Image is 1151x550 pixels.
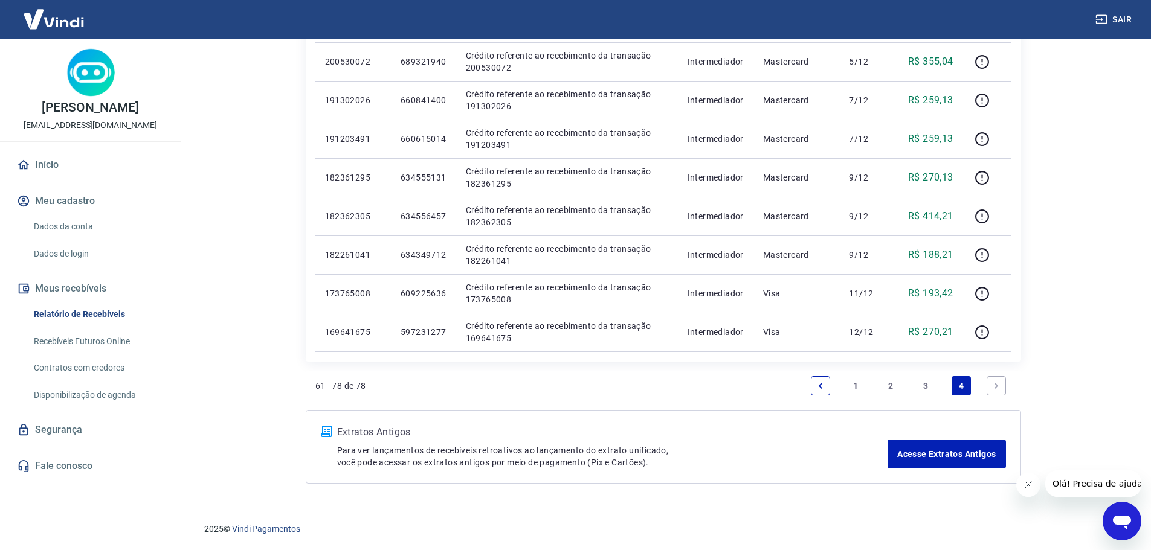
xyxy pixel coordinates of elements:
p: 634555131 [401,171,447,184]
ul: Pagination [806,371,1011,400]
p: 191302026 [325,94,381,106]
span: Olá! Precisa de ajuda? [7,8,102,18]
p: 191203491 [325,133,381,145]
a: Next page [987,376,1006,395]
a: Recebíveis Futuros Online [29,329,166,354]
p: Crédito referente ao recebimento da transação 200530072 [466,50,668,74]
p: Crédito referente ao recebimento da transação 182361295 [466,165,668,190]
p: R$ 259,13 [908,93,953,107]
p: Intermediador [688,94,744,106]
img: 513d0272-ef86-4439-97b0-e01385edb4e0.jpeg [66,48,115,97]
p: Intermediador [688,56,744,68]
p: 9/12 [849,210,885,222]
p: Crédito referente ao recebimento da transação 169641675 [466,320,668,344]
p: 182261041 [325,249,381,261]
a: Page 4 is your current page [952,376,971,395]
p: 609225636 [401,287,447,299]
a: Relatório de Recebíveis [29,302,166,327]
p: 61 - 78 de 78 [315,380,366,392]
a: Fale conosco [15,453,166,479]
p: Crédito referente ao recebimento da transação 191203491 [466,127,668,151]
a: Vindi Pagamentos [232,524,300,534]
p: Intermediador [688,326,744,338]
p: Crédito referente ao recebimento da transação 182362305 [466,204,668,228]
p: Visa [763,326,830,338]
a: Page 2 [881,376,900,395]
p: Mastercard [763,210,830,222]
p: R$ 270,21 [908,325,953,339]
p: Mastercard [763,133,830,145]
p: Mastercard [763,171,830,184]
p: Crédito referente ao recebimento da transação 173765008 [466,281,668,305]
p: 5/12 [849,56,885,68]
p: 660841400 [401,94,447,106]
a: Acesse Extratos Antigos [888,440,1005,468]
p: R$ 414,21 [908,209,953,223]
p: 200530072 [325,56,381,68]
p: Intermediador [688,210,744,222]
p: 182362305 [325,210,381,222]
p: 7/12 [849,133,885,145]
img: Vindi [15,1,93,37]
p: [EMAIL_ADDRESS][DOMAIN_NAME] [24,119,157,132]
p: 182361295 [325,171,381,184]
p: 7/12 [849,94,885,106]
p: Mastercard [763,249,830,261]
p: 634349712 [401,249,447,261]
p: R$ 270,13 [908,170,953,185]
p: Mastercard [763,94,830,106]
button: Meu cadastro [15,188,166,214]
a: Page 1 [846,376,865,395]
p: 689321940 [401,56,447,68]
p: Intermediador [688,287,744,299]
img: ícone [321,426,332,437]
p: R$ 193,42 [908,286,953,301]
a: Page 3 [917,376,936,395]
p: 173765008 [325,287,381,299]
iframe: Fechar mensagem [1016,473,1040,497]
a: Início [15,152,166,178]
p: Intermediador [688,133,744,145]
p: 660615014 [401,133,447,145]
a: Dados da conta [29,214,166,239]
p: Intermediador [688,171,744,184]
p: R$ 259,13 [908,132,953,146]
p: 597231277 [401,326,447,338]
p: Para ver lançamentos de recebíveis retroativos ao lançamento do extrato unificado, você pode aces... [337,444,888,468]
p: 169641675 [325,326,381,338]
p: 634556457 [401,210,447,222]
p: Crédito referente ao recebimento da transação 191302026 [466,88,668,112]
p: 12/12 [849,326,885,338]
a: Dados de login [29,241,166,266]
a: Disponibilização de agenda [29,383,166,408]
p: Extratos Antigos [337,425,888,440]
a: Segurança [15,417,166,443]
p: Mastercard [763,56,830,68]
p: [PERSON_NAME] [42,101,138,114]
a: Contratos com credores [29,356,166,380]
p: Visa [763,287,830,299]
p: R$ 355,04 [908,54,953,69]
button: Sair [1093,8,1136,31]
p: 9/12 [849,249,885,261]
p: Intermediador [688,249,744,261]
p: 2025 © [204,523,1122,536]
iframe: Mensagem da empresa [1045,470,1141,497]
p: Crédito referente ao recebimento da transação 182261041 [466,243,668,267]
button: Meus recebíveis [15,275,166,302]
p: 11/12 [849,287,885,299]
a: Previous page [811,376,830,395]
iframe: Botão para abrir a janela de mensagens [1103,502,1141,540]
p: R$ 188,21 [908,248,953,262]
p: 9/12 [849,171,885,184]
